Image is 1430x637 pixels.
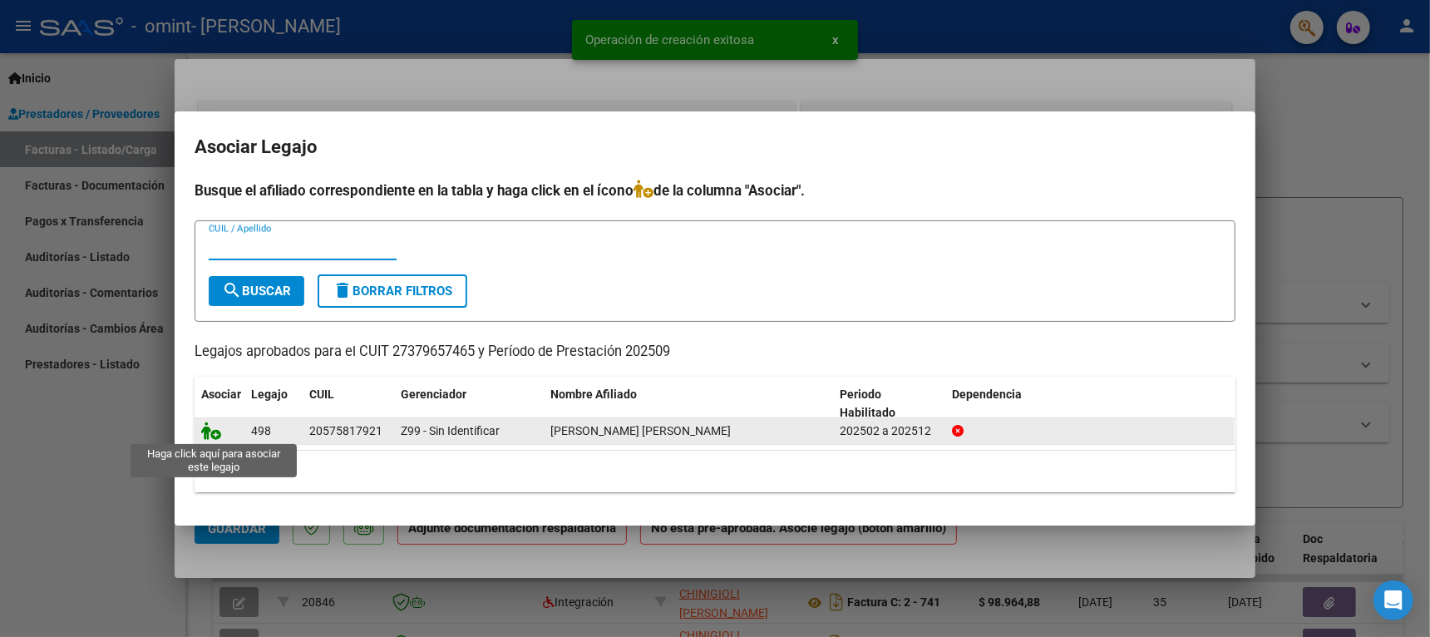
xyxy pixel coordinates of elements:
[333,280,353,300] mat-icon: delete
[209,276,304,306] button: Buscar
[333,284,452,299] span: Borrar Filtros
[251,424,271,437] span: 498
[195,180,1235,201] h4: Busque el afiliado correspondiente en la tabla y haga click en el ícono de la columna "Asociar".
[945,377,1235,432] datatable-header-cell: Dependencia
[550,388,637,401] span: Nombre Afiliado
[394,377,544,432] datatable-header-cell: Gerenciador
[401,424,500,437] span: Z99 - Sin Identificar
[318,274,467,308] button: Borrar Filtros
[251,388,288,401] span: Legajo
[222,280,242,300] mat-icon: search
[401,388,466,401] span: Gerenciador
[309,422,382,441] div: 20575817921
[840,388,895,420] span: Periodo Habilitado
[195,342,1235,363] p: Legajos aprobados para el CUIT 27379657465 y Período de Prestación 202509
[244,377,303,432] datatable-header-cell: Legajo
[195,377,244,432] datatable-header-cell: Asociar
[544,377,833,432] datatable-header-cell: Nombre Afiliado
[833,377,945,432] datatable-header-cell: Periodo Habilitado
[952,388,1022,401] span: Dependencia
[195,131,1235,163] h2: Asociar Legajo
[309,388,334,401] span: CUIL
[550,424,731,437] span: REINOSO ALVAREZ JUANFER BENJAMIN
[840,422,939,441] div: 202502 a 202512
[201,388,241,401] span: Asociar
[222,284,291,299] span: Buscar
[195,451,1235,492] div: 1 registros
[1373,580,1413,620] div: Open Intercom Messenger
[303,377,394,432] datatable-header-cell: CUIL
